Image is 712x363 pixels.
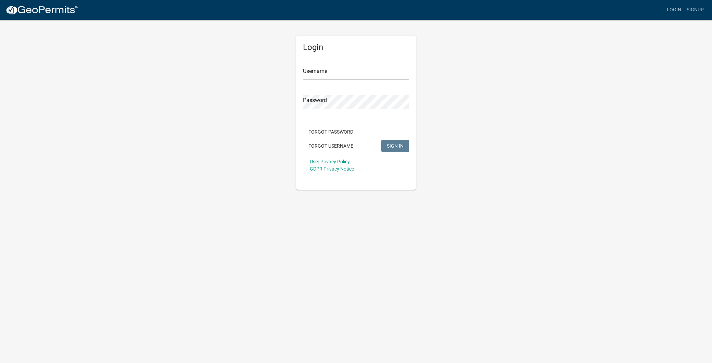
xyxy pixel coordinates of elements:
button: Forgot Username [303,140,359,152]
a: User Privacy Policy [310,159,350,164]
h5: Login [303,42,409,52]
button: Forgot Password [303,126,359,138]
a: Signup [684,3,707,16]
a: Login [664,3,684,16]
a: GDPR Privacy Notice [310,166,354,172]
button: SIGN IN [381,140,409,152]
span: SIGN IN [387,143,404,148]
